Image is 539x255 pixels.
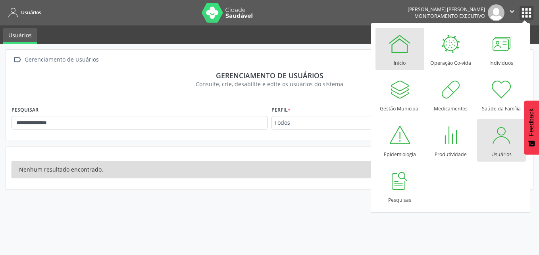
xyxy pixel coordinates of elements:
[477,119,526,162] a: Usuários
[520,6,533,20] button: apps
[488,4,504,21] img: img
[528,108,535,136] span: Feedback
[271,104,291,116] label: Perfil
[426,73,475,116] a: Medicamentos
[12,161,527,178] div: Nenhum resultado encontrado.
[477,28,526,70] a: Indivíduos
[12,54,100,66] a:  Gerenciamento de Usuários
[408,6,485,13] div: [PERSON_NAME] [PERSON_NAME]
[375,165,424,207] a: Pesquisas
[17,71,522,80] div: Gerenciamento de usuários
[508,7,516,16] i: 
[375,28,424,70] a: Início
[524,100,539,155] button: Feedback - Mostrar pesquisa
[12,54,23,66] i: 
[426,28,475,70] a: Operação Co-vida
[414,13,485,19] span: Monitoramento Executivo
[375,119,424,162] a: Epidemiologia
[426,119,475,162] a: Produtividade
[274,119,381,127] span: Todos
[17,80,522,88] div: Consulte, crie, desabilite e edite os usuários do sistema
[21,9,41,16] span: Usuários
[375,73,424,116] a: Gestão Municipal
[3,28,37,44] a: Usuários
[477,73,526,116] a: Saúde da Família
[12,104,38,116] label: PESQUISAR
[504,4,520,21] button: 
[6,6,41,19] a: Usuários
[23,54,100,66] div: Gerenciamento de Usuários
